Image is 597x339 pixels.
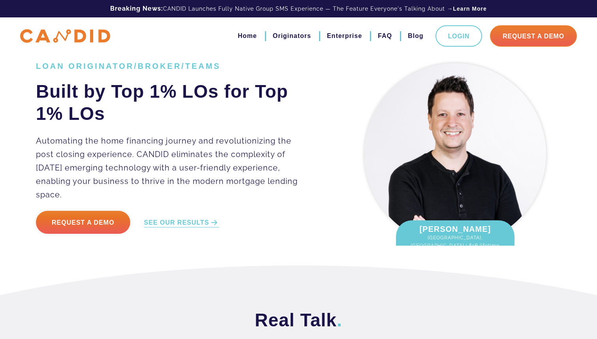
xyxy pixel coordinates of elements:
[378,29,392,43] a: FAQ
[20,29,110,43] img: CANDID APP
[408,29,424,43] a: Blog
[453,5,486,13] a: Learn More
[490,25,577,47] a: Request A Demo
[36,134,310,201] p: Automating the home financing journey and revolutionizing the post closing experience. CANDID eli...
[273,29,311,43] a: Originators
[110,5,163,12] b: Breaking News:
[327,29,362,43] a: Enterprise
[36,211,130,234] a: Request a Demo
[144,218,219,227] a: SEE OUR RESULTS
[404,234,507,258] span: [GEOGRAPHIC_DATA], [GEOGRAPHIC_DATA] | $1B lifetime fundings
[436,25,482,47] a: Login
[337,310,342,330] span: .
[36,61,310,71] h1: LOAN ORIGINATOR/BROKER/TEAMS
[238,29,257,43] a: Home
[36,80,310,125] h2: Built by Top 1% LOs for Top 1% LOs
[396,220,514,261] div: [PERSON_NAME]
[36,309,561,331] h2: Real Talk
